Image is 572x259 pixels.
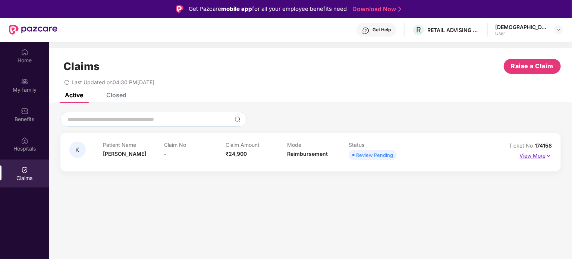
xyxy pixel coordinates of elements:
img: svg+xml;base64,PHN2ZyBpZD0iSG9zcGl0YWxzIiB4bWxucz0iaHR0cDovL3d3dy53My5vcmcvMjAwMC9zdmciIHdpZHRoPS... [21,137,28,144]
img: svg+xml;base64,PHN2ZyBpZD0iSG9tZSIgeG1sbnM9Imh0dHA6Ly93d3cudzMub3JnLzIwMDAvc3ZnIiB3aWR0aD0iMjAiIG... [21,48,28,56]
div: RETAIL ADVISING SERVICES LLP [427,26,480,34]
p: Claim No [164,142,226,148]
img: svg+xml;base64,PHN2ZyBpZD0iU2VhcmNoLTMyeDMyIiB4bWxucz0iaHR0cDovL3d3dy53My5vcmcvMjAwMC9zdmciIHdpZH... [235,116,241,122]
a: Download Now [352,5,399,13]
p: Claim Amount [226,142,287,148]
span: [PERSON_NAME] [103,151,146,157]
p: Status [349,142,410,148]
p: Mode [287,142,349,148]
h1: Claims [63,60,100,73]
span: Last Updated on 04:30 PM[DATE] [72,79,154,85]
img: svg+xml;base64,PHN2ZyBpZD0iRHJvcGRvd24tMzJ4MzIiIHhtbG5zPSJodHRwOi8vd3d3LnczLm9yZy8yMDAwL3N2ZyIgd2... [556,27,562,33]
strong: mobile app [221,5,252,12]
img: svg+xml;base64,PHN2ZyB4bWxucz0iaHR0cDovL3d3dy53My5vcmcvMjAwMC9zdmciIHdpZHRoPSIxNyIgaGVpZ2h0PSIxNy... [546,152,552,160]
img: svg+xml;base64,PHN2ZyBpZD0iQ2xhaW0iIHhtbG5zPSJodHRwOi8vd3d3LnczLm9yZy8yMDAwL3N2ZyIgd2lkdGg9IjIwIi... [21,166,28,174]
span: Ticket No [509,142,535,149]
img: svg+xml;base64,PHN2ZyBpZD0iQmVuZWZpdHMiIHhtbG5zPSJodHRwOi8vd3d3LnczLm9yZy8yMDAwL3N2ZyIgd2lkdGg9Ij... [21,107,28,115]
img: svg+xml;base64,PHN2ZyB3aWR0aD0iMjAiIGhlaWdodD0iMjAiIHZpZXdCb3g9IjAgMCAyMCAyMCIgZmlsbD0ibm9uZSIgeG... [21,78,28,85]
img: Stroke [398,5,401,13]
span: Raise a Claim [511,61,554,71]
div: Active [65,91,83,99]
span: Reimbursement [287,151,328,157]
div: Review Pending [356,151,393,159]
span: R [416,25,421,34]
span: redo [64,79,69,85]
span: - [164,151,167,157]
img: svg+xml;base64,PHN2ZyBpZD0iSGVscC0zMngzMiIgeG1sbnM9Imh0dHA6Ly93d3cudzMub3JnLzIwMDAvc3ZnIiB3aWR0aD... [362,27,370,34]
img: New Pazcare Logo [9,25,57,35]
div: [DEMOGRAPHIC_DATA] [495,23,547,31]
div: Closed [106,91,126,99]
img: Logo [176,5,183,13]
button: Raise a Claim [504,59,561,74]
div: User [495,31,547,37]
span: 174158 [535,142,552,149]
span: K [76,147,80,153]
span: ₹24,900 [226,151,247,157]
div: Get Pazcare for all your employee benefits need [189,4,347,13]
div: Get Help [373,27,391,33]
p: Patient Name [103,142,164,148]
p: View More [519,150,552,160]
